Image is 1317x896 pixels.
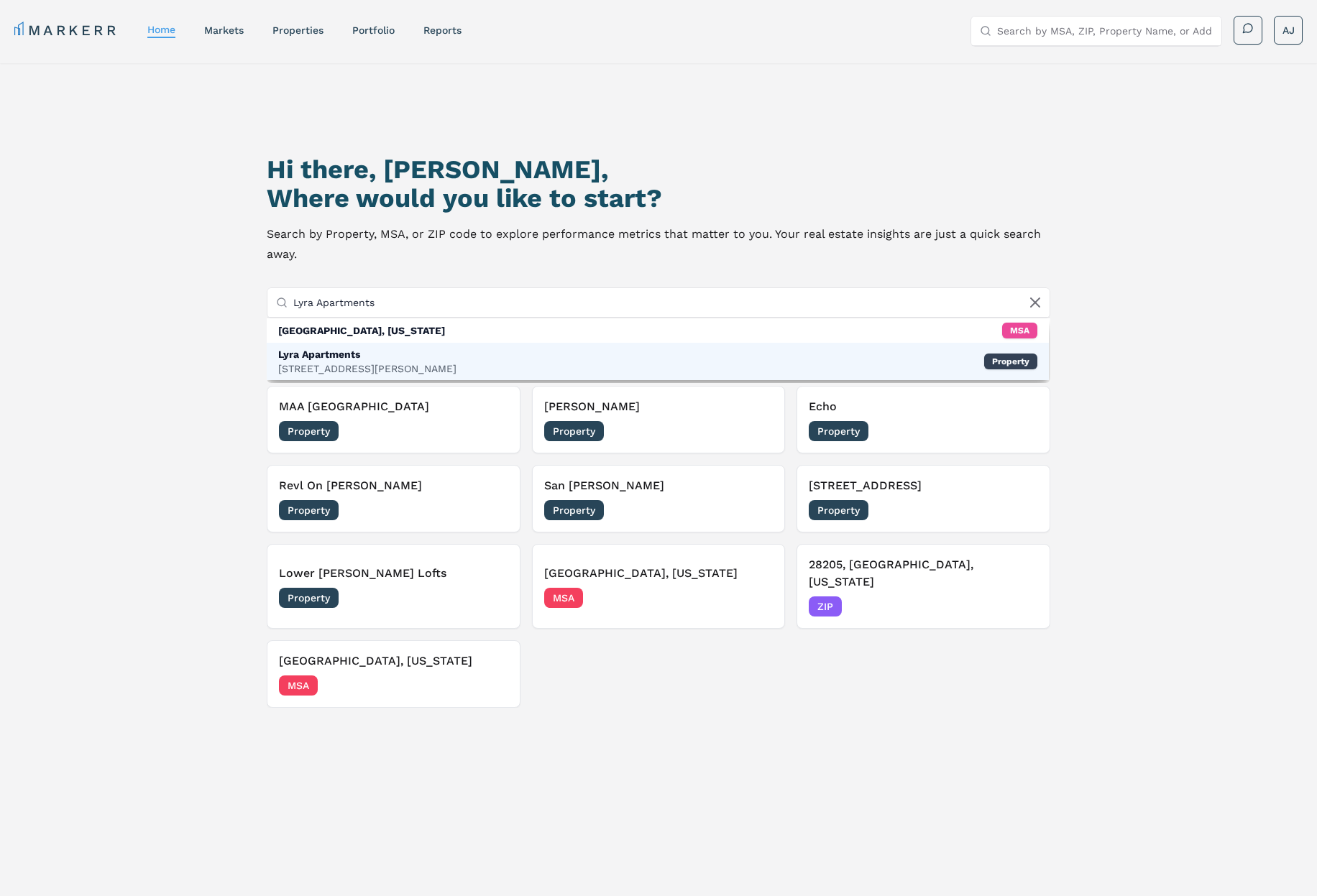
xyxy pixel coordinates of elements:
h3: MAA [GEOGRAPHIC_DATA] [279,398,508,415]
button: AJ [1274,16,1303,45]
button: Remove San VillanteSan [PERSON_NAME]Property[DATE] [532,465,786,532]
h3: Echo [809,398,1038,415]
div: Lyra Apartments [278,347,456,361]
button: Remove Revl On LamarRevl On [PERSON_NAME]Property[DATE] [267,465,520,532]
span: [DATE] [740,503,773,517]
h3: [GEOGRAPHIC_DATA], [US_STATE] [544,565,774,582]
div: [GEOGRAPHIC_DATA], [US_STATE] [278,323,445,338]
span: [DATE] [476,678,508,693]
h2: Where would you like to start? [267,184,1050,213]
button: Remove 30 Se 10th Avenue[STREET_ADDRESS]Property[DATE] [797,465,1050,532]
span: [DATE] [476,591,508,605]
span: Property [544,421,604,441]
div: [STREET_ADDRESS][PERSON_NAME] [278,361,456,376]
button: Remove 28205, Charlotte, North Carolina28205, [GEOGRAPHIC_DATA], [US_STATE]ZIP[DATE] [797,544,1050,629]
h1: Hi there, [PERSON_NAME], [267,155,1050,184]
h3: [STREET_ADDRESS] [809,477,1038,494]
span: [DATE] [740,424,773,438]
a: home [147,24,175,35]
div: MSA: Myra, Texas [267,318,1049,343]
div: MSA [1002,323,1037,338]
button: Remove Satori Olathe[PERSON_NAME]Property[DATE] [532,386,786,453]
span: [DATE] [1006,424,1038,438]
span: AJ [1282,23,1295,37]
h3: [PERSON_NAME] [544,398,774,415]
span: [DATE] [476,424,508,438]
a: reports [423,24,462,36]
span: Property [279,588,339,608]
button: Remove Charlotte, North Carolina[GEOGRAPHIC_DATA], [US_STATE]MSA[DATE] [267,640,520,708]
span: [DATE] [476,503,508,517]
span: Property [809,421,868,441]
a: Portfolio [352,24,395,36]
div: Property: Lyra Apartments [267,343,1049,380]
span: ZIP [809,596,842,616]
span: [DATE] [740,591,773,605]
h3: Revl On [PERSON_NAME] [279,477,508,494]
a: MARKERR [14,20,119,40]
input: Search by MSA, ZIP, Property Name, or Address [293,288,1041,317]
span: [DATE] [1006,599,1038,614]
h3: [GEOGRAPHIC_DATA], [US_STATE] [279,652,508,670]
span: Property [279,500,339,520]
h3: 28205, [GEOGRAPHIC_DATA], [US_STATE] [809,556,1038,591]
button: Remove Lower Burnside LoftsLower [PERSON_NAME] LoftsProperty[DATE] [267,544,520,629]
p: Search by Property, MSA, or ZIP code to explore performance metrics that matter to you. Your real... [267,224,1050,264]
a: markets [204,24,244,36]
span: Property [809,500,868,520]
input: Search by MSA, ZIP, Property Name, or Address [997,17,1213,45]
div: Property [984,354,1037,369]
button: Remove MAA Centennial ParkMAA [GEOGRAPHIC_DATA]Property[DATE] [267,386,520,453]
span: Property [279,421,339,441]
button: Remove Susanville, California[GEOGRAPHIC_DATA], [US_STATE]MSA[DATE] [532,544,786,629]
span: [DATE] [1006,503,1038,517]
a: properties [272,24,323,36]
h3: San [PERSON_NAME] [544,477,774,494]
span: MSA [544,588,583,608]
span: Property [544,500,604,520]
div: Suggestions [267,318,1049,380]
span: MSA [279,675,318,696]
h3: Lower [PERSON_NAME] Lofts [279,565,508,582]
button: Remove EchoEchoProperty[DATE] [797,386,1050,453]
